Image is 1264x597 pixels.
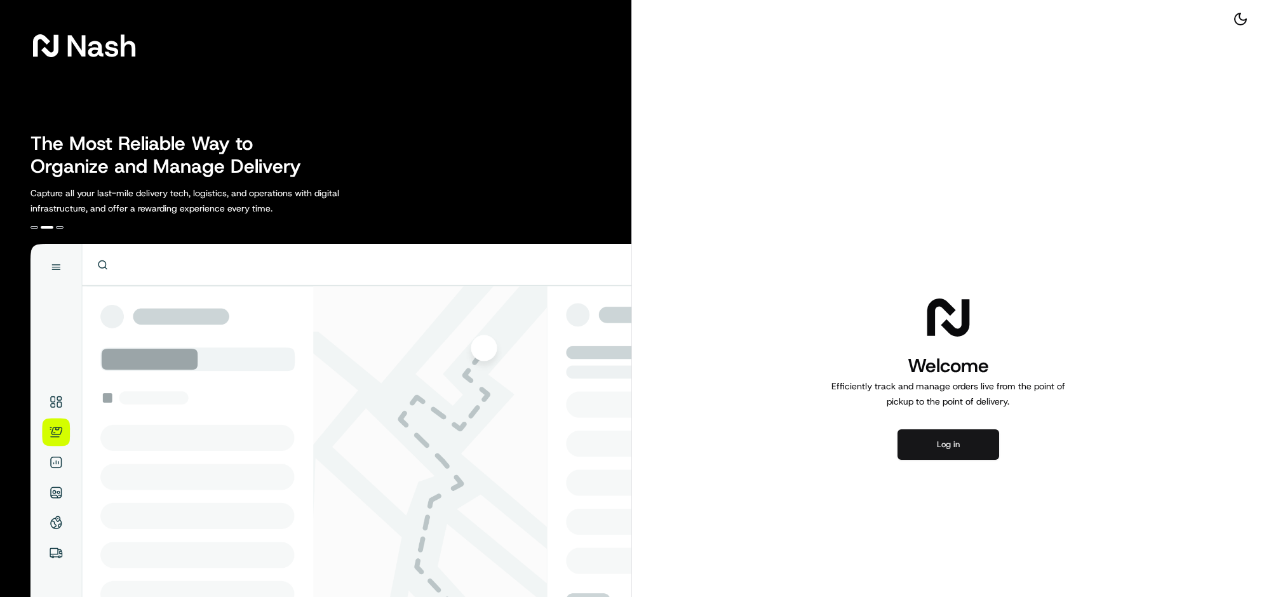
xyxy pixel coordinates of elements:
span: Nash [66,33,137,58]
p: Capture all your last-mile delivery tech, logistics, and operations with digital infrastructure, ... [30,185,396,216]
h1: Welcome [826,353,1070,379]
p: Efficiently track and manage orders live from the point of pickup to the point of delivery. [826,379,1070,409]
h2: The Most Reliable Way to Organize and Manage Delivery [30,132,315,178]
button: Log in [898,429,999,460]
